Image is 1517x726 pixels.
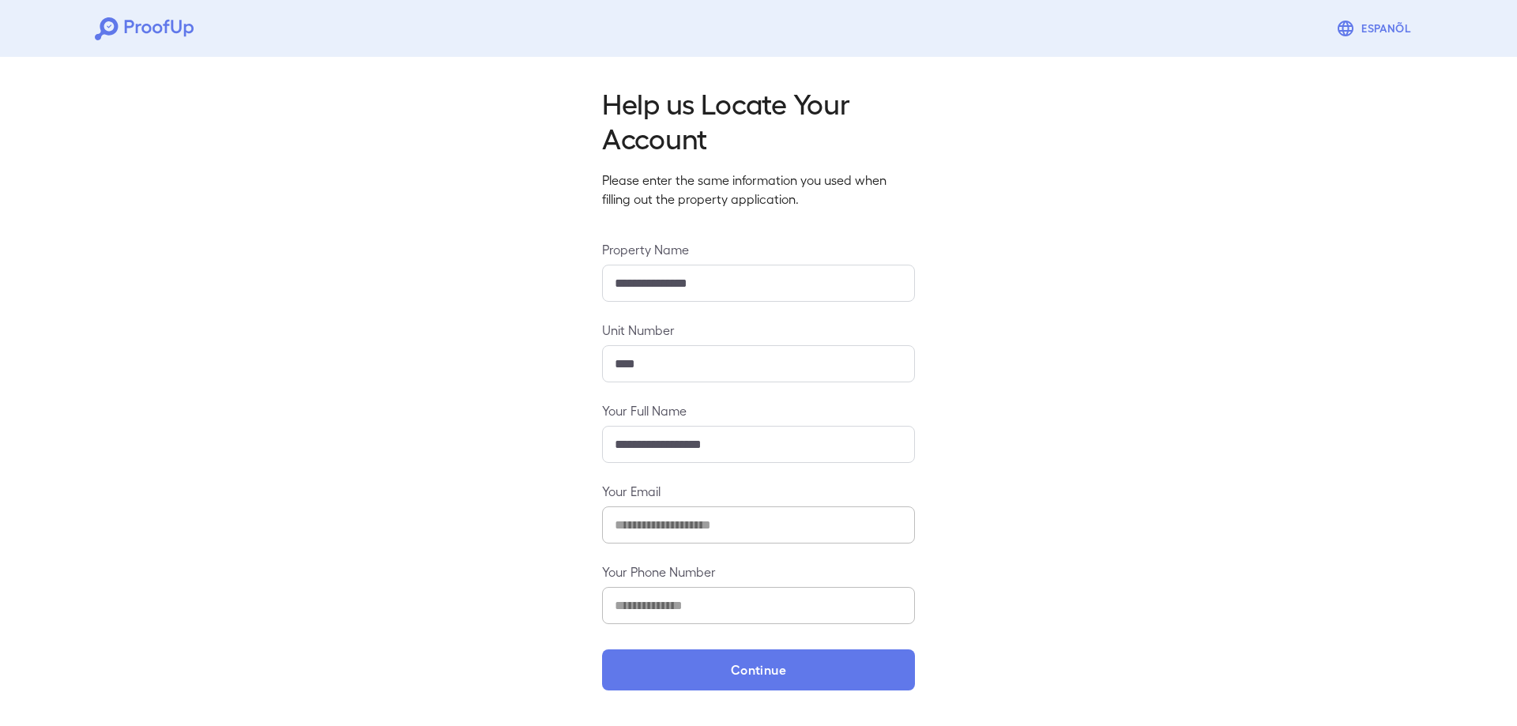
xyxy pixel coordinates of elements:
[602,482,915,500] label: Your Email
[602,85,915,155] h2: Help us Locate Your Account
[602,321,915,339] label: Unit Number
[602,562,915,581] label: Your Phone Number
[602,401,915,419] label: Your Full Name
[602,240,915,258] label: Property Name
[1330,13,1422,44] button: Espanõl
[602,171,915,209] p: Please enter the same information you used when filling out the property application.
[602,649,915,690] button: Continue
